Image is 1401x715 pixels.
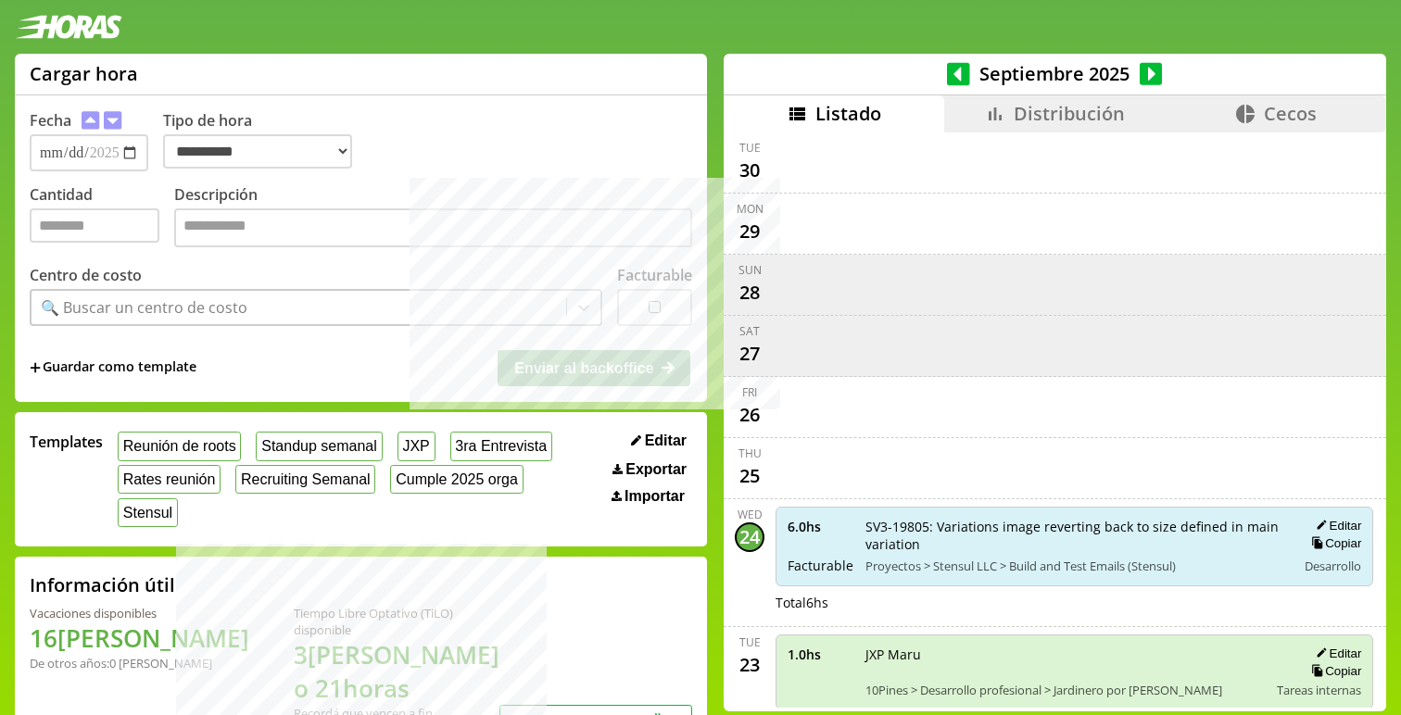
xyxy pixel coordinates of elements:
span: +Guardar como template [30,357,196,378]
span: Editar [645,433,687,449]
div: 25 [735,461,764,491]
div: Sun [738,262,762,278]
div: 23 [735,650,764,680]
select: Tipo de hora [163,134,352,169]
span: 1.0 hs [788,646,852,663]
div: 26 [735,400,764,430]
div: De otros años: 0 [PERSON_NAME] [30,655,249,671]
label: Facturable [617,265,692,285]
div: Mon [737,201,764,217]
div: Sat [739,323,760,339]
h1: 16 [PERSON_NAME] [30,621,249,655]
input: Cantidad [30,208,159,243]
button: Rates reunión [118,465,221,494]
div: Tue [739,140,761,156]
button: 3ra Entrevista [450,432,552,460]
div: Fri [742,384,757,400]
h1: 3 [PERSON_NAME] o 21 horas [294,638,499,705]
span: SV3-19805: Variations image reverting back to size defined in main variation [865,518,1283,553]
label: Fecha [30,110,71,131]
span: Listado [815,101,881,126]
span: Importar [625,488,685,505]
button: Exportar [607,460,692,479]
label: Tipo de hora [163,110,367,171]
span: Proyectos > Stensul LLC > Build and Test Emails (Stensul) [865,558,1283,574]
button: JXP [398,432,435,460]
button: Editar [1310,518,1361,533]
div: Wed [738,507,763,522]
span: Distribución [1014,101,1125,126]
div: Tiempo Libre Optativo (TiLO) disponible [294,605,499,638]
span: Desarrollo [1305,558,1361,574]
button: Cumple 2025 orga [390,465,523,494]
div: 27 [735,339,764,369]
span: Exportar [625,461,687,478]
span: 10Pines > Desarrollo profesional > Jardinero por [PERSON_NAME] [865,682,1264,698]
button: Standup semanal [256,432,382,460]
button: Editar [1310,646,1361,661]
label: Descripción [174,184,692,252]
img: logotipo [15,15,122,39]
button: Reunión de roots [118,432,241,460]
span: + [30,357,41,378]
div: Thu [738,445,762,461]
span: Cecos [1264,101,1317,126]
label: Centro de costo [30,265,142,285]
div: Total 6 hs [776,594,1373,611]
h1: Cargar hora [30,61,138,86]
div: scrollable content [724,132,1386,709]
span: 6.0 hs [788,518,852,535]
label: Cantidad [30,184,174,252]
span: Facturable [788,557,852,574]
h2: Información útil [30,572,175,597]
button: Editar [625,432,692,450]
div: 29 [735,217,764,246]
div: 24 [735,522,764,552]
span: Templates [30,432,103,452]
div: 🔍 Buscar un centro de costo [41,297,247,318]
div: Tue [739,634,761,650]
div: Vacaciones disponibles [30,605,249,621]
span: Septiembre 2025 [970,61,1140,86]
span: Tareas internas [1277,682,1361,698]
div: 30 [735,156,764,185]
textarea: To enrich screen reader interactions, please activate Accessibility in Grammarly extension settings [174,208,692,247]
button: Copiar [1306,535,1361,551]
div: 28 [735,278,764,307]
button: Stensul [118,498,178,527]
button: Recruiting Semanal [235,465,375,494]
button: Copiar [1306,663,1361,679]
span: JXP Maru [865,646,1264,663]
